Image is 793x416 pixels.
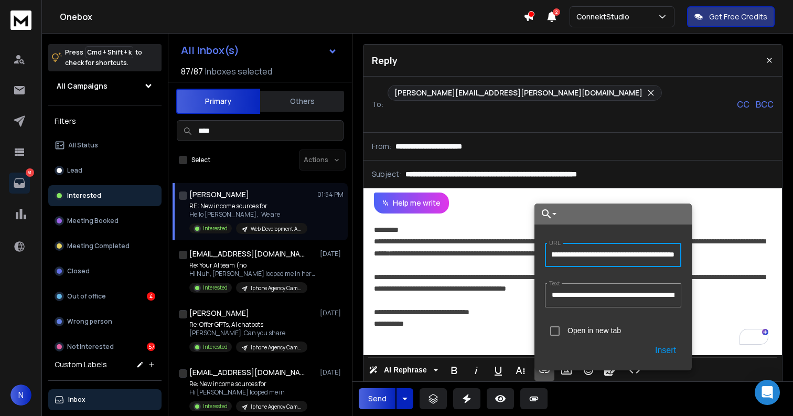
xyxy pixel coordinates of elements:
p: Re: Your AI team (no [189,261,315,270]
p: BCC [756,98,774,111]
button: All Campaigns [48,76,162,97]
h1: All Campaigns [57,81,108,91]
a: 61 [9,173,30,194]
p: Press to check for shortcuts. [65,47,142,68]
p: Closed [67,267,90,275]
p: Web Development Agency [251,225,301,233]
p: Not Interested [67,343,114,351]
button: Lead [48,160,162,181]
button: All Inbox(s) [173,40,346,61]
h1: Onebox [60,10,523,23]
button: Choose Link [534,204,559,225]
p: Meeting Completed [67,242,130,250]
p: [PERSON_NAME][EMAIL_ADDRESS][PERSON_NAME][DOMAIN_NAME] [394,88,642,98]
button: Primary [176,89,260,114]
p: Iphone Agency Campaign [251,284,301,292]
button: Out of office4 [48,286,162,307]
h1: [PERSON_NAME] [189,189,249,200]
p: Hello [PERSON_NAME], We are [189,210,307,219]
p: Interested [67,191,101,200]
p: 61 [26,168,34,177]
button: Get Free Credits [687,6,775,27]
p: [DATE] [320,250,344,258]
button: Closed [48,261,162,282]
h3: Inboxes selected [205,65,272,78]
button: Inbox [48,389,162,410]
button: Meeting Completed [48,236,162,257]
button: N [10,385,31,406]
img: logo [10,10,31,30]
p: Interested [203,343,228,351]
button: Insert Image (⌘P) [556,360,576,381]
label: Text [547,280,562,287]
p: Re: New income sources for [189,380,307,388]
button: AI Rephrase [367,360,440,381]
p: Out of office [67,292,106,301]
button: Help me write [374,193,449,214]
button: All Status [48,135,162,156]
p: Get Free Credits [709,12,767,22]
p: Interested [203,284,228,292]
p: [PERSON_NAME], Can you share [189,329,307,337]
button: Insert [650,341,681,360]
label: Open in new tab [567,326,621,335]
button: Signature [601,360,620,381]
div: To enrich screen reader interactions, please activate Accessibility in Grammarly extension settings [363,214,779,355]
h1: [EMAIL_ADDRESS][DOMAIN_NAME] [189,249,305,259]
p: Reply [372,53,398,68]
label: Select [191,156,210,164]
p: Iphone Agency Campaign [251,344,301,351]
button: Emoticons [578,360,598,381]
p: Subject: [372,169,401,179]
p: Hi Nuh, [PERSON_NAME] looped me in here. [189,270,315,278]
button: Meeting Booked [48,210,162,231]
p: Meeting Booked [67,217,119,225]
p: [DATE] [320,309,344,317]
p: RE: New income sources for [189,202,307,210]
p: Hi [PERSON_NAME] looped me in [189,388,307,397]
span: Cmd + Shift + k [85,46,133,58]
p: [DATE] [320,368,344,377]
button: Interested [48,185,162,206]
p: ConnektStudio [576,12,634,22]
button: Bold (⌘B) [444,360,464,381]
p: Interested [203,402,228,410]
p: All Status [68,141,98,150]
h3: Filters [48,114,162,129]
p: To: [372,99,383,110]
h1: All Inbox(s) [181,45,239,56]
p: Re: Offer GPTs, AI chatbots [189,321,307,329]
span: 2 [553,8,560,16]
p: From: [372,141,391,152]
p: CC [737,98,749,111]
h3: Custom Labels [55,359,107,370]
span: AI Rephrase [382,366,429,375]
p: 01:54 PM [317,190,344,199]
p: Interested [203,225,228,232]
button: Not Interested57 [48,336,162,357]
div: 57 [147,343,155,351]
button: Others [260,90,344,113]
h1: [PERSON_NAME] [189,308,249,318]
p: Inbox [68,396,85,404]
button: Send [359,388,395,409]
p: Lead [67,166,82,175]
button: Wrong person [48,311,162,332]
button: Code View [625,360,645,381]
label: URL [547,240,563,247]
h1: [EMAIL_ADDRESS][DOMAIN_NAME] [189,367,305,378]
p: Iphone Agency Campaign [251,403,301,411]
div: 4 [147,292,155,301]
span: 87 / 87 [181,65,203,78]
p: Wrong person [67,317,112,326]
div: Open Intercom Messenger [755,380,780,405]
